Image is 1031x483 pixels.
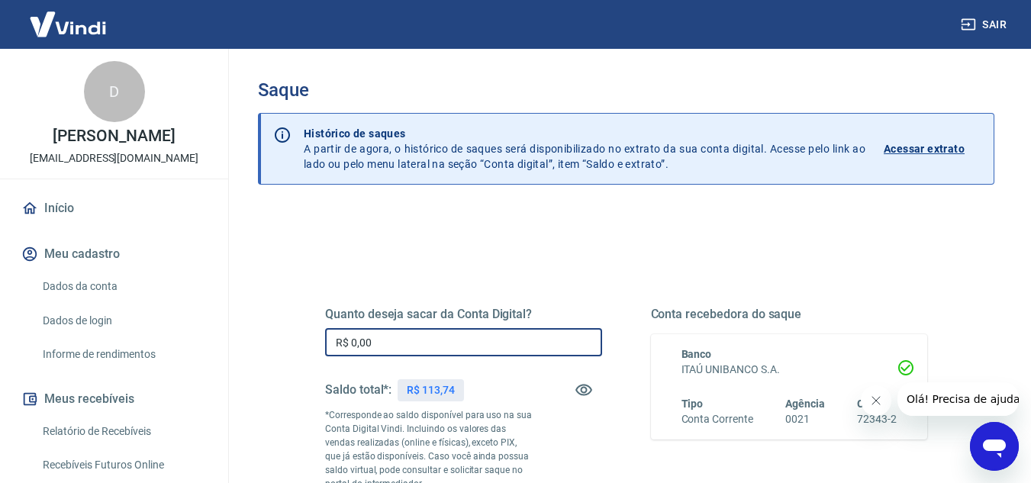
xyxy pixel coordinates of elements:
iframe: Botão para abrir a janela de mensagens [970,422,1019,471]
button: Meu cadastro [18,237,210,271]
p: [PERSON_NAME] [53,128,175,144]
img: Vindi [18,1,118,47]
a: Início [18,192,210,225]
h5: Saldo total*: [325,382,391,398]
a: Informe de rendimentos [37,339,210,370]
h6: Conta Corrente [681,411,753,427]
span: Olá! Precisa de ajuda? [9,11,128,23]
h6: 72343-2 [857,411,897,427]
button: Meus recebíveis [18,382,210,416]
p: Histórico de saques [304,126,865,141]
span: Agência [785,398,825,410]
h6: 0021 [785,411,825,427]
button: Sair [958,11,1013,39]
a: Dados da conta [37,271,210,302]
span: Tipo [681,398,704,410]
h6: ITAÚ UNIBANCO S.A. [681,362,897,378]
a: Recebíveis Futuros Online [37,449,210,481]
a: Dados de login [37,305,210,336]
iframe: Fechar mensagem [861,385,891,416]
p: A partir de agora, o histórico de saques será disponibilizado no extrato da sua conta digital. Ac... [304,126,865,172]
p: R$ 113,74 [407,382,455,398]
a: Relatório de Recebíveis [37,416,210,447]
h5: Conta recebedora do saque [651,307,928,322]
span: Conta [857,398,886,410]
p: [EMAIL_ADDRESS][DOMAIN_NAME] [30,150,198,166]
h5: Quanto deseja sacar da Conta Digital? [325,307,602,322]
h3: Saque [258,79,994,101]
iframe: Mensagem da empresa [897,382,1019,416]
a: Acessar extrato [884,126,981,172]
span: Banco [681,348,712,360]
div: D [84,61,145,122]
p: Acessar extrato [884,141,965,156]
